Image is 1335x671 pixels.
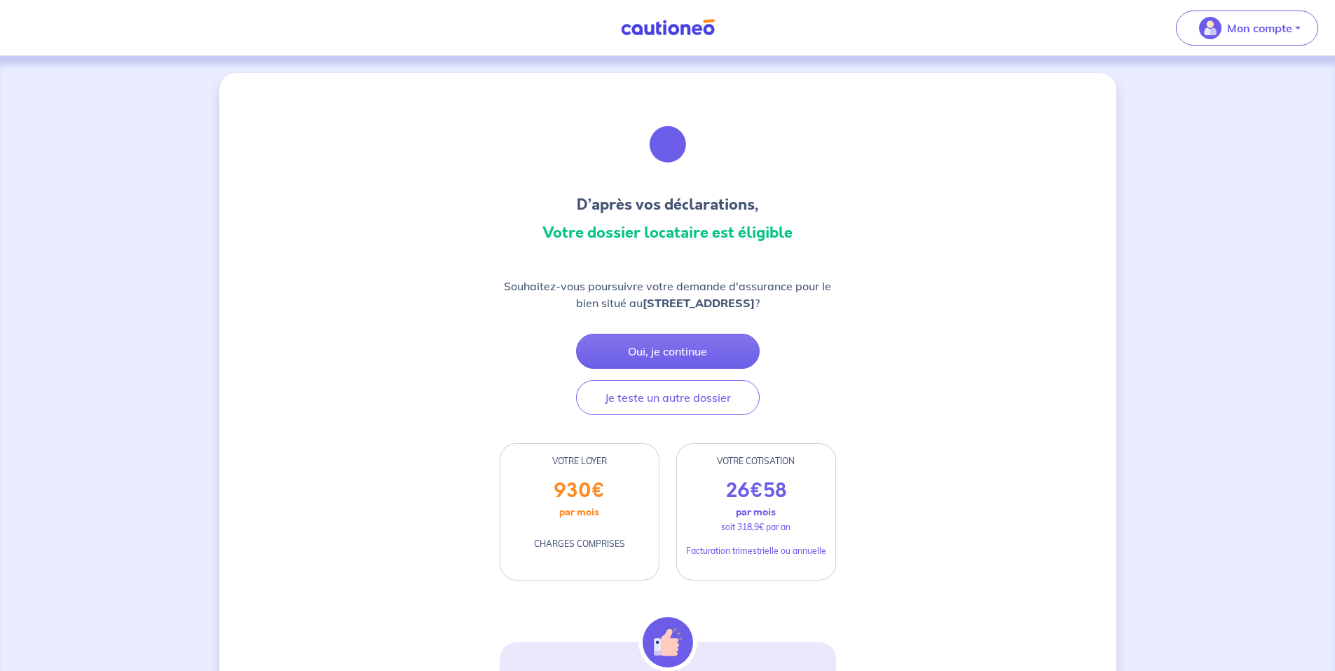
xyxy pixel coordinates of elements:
[1199,17,1221,39] img: illu_account_valid_menu.svg
[500,222,836,244] h3: Votre dossier locataire est éligible
[500,455,659,468] div: VOTRE LOYER
[576,334,760,369] button: Oui, je continue
[643,617,693,667] img: illu_alert_hand.svg
[726,479,786,503] p: 26
[576,380,760,415] button: Je teste un autre dossier
[559,503,599,521] p: par mois
[643,296,755,310] strong: [STREET_ADDRESS]
[500,194,836,216] h3: D’après vos déclarations,
[1176,11,1318,46] button: illu_account_valid_menu.svgMon compte
[1227,20,1292,36] p: Mon compte
[750,477,763,505] span: €
[736,503,776,521] p: par mois
[615,19,720,36] img: Cautioneo
[677,455,835,468] div: VOTRE COTISATION
[500,278,836,311] p: Souhaitez-vous poursuivre votre demande d'assurance pour le bien situé au ?
[630,107,706,182] img: illu_congratulation.svg
[721,521,790,534] p: soit 318,9€ par an
[686,545,826,557] p: Facturation trimestrielle ou annuelle
[534,538,625,550] p: CHARGES COMPRISES
[554,479,605,503] p: 930 €
[763,477,786,505] span: 58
